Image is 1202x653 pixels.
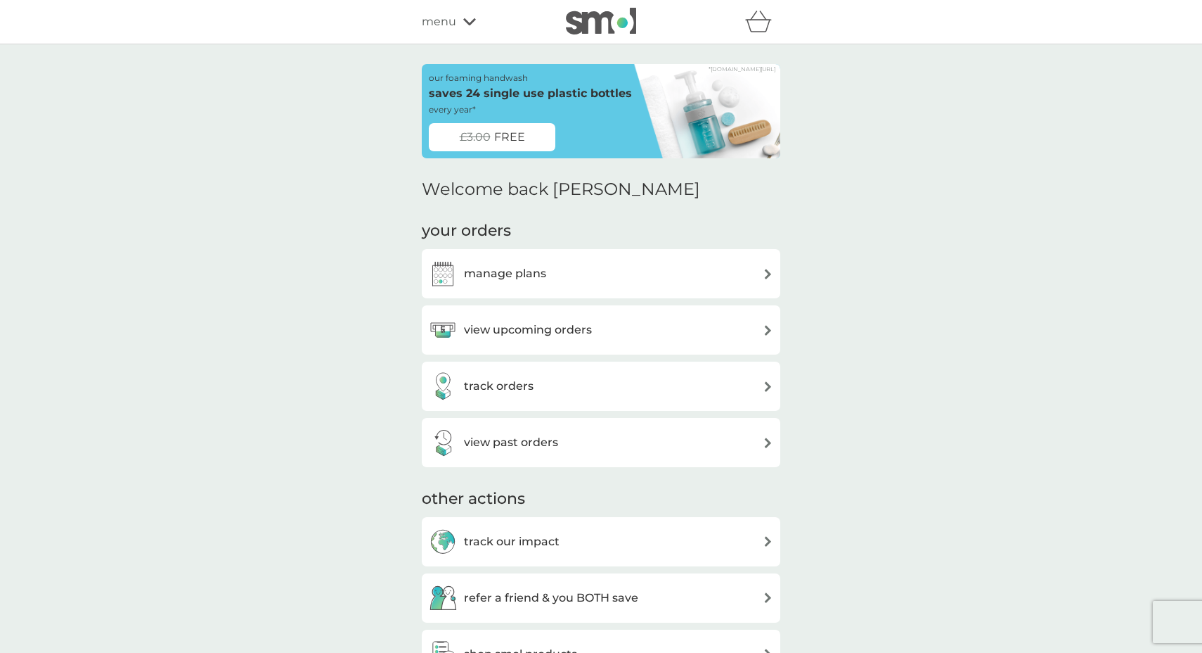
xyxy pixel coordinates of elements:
[745,8,780,36] div: basket
[422,13,456,31] span: menu
[422,220,511,242] h3: your orders
[763,325,773,336] img: arrow right
[422,179,700,200] h2: Welcome back [PERSON_NAME]
[494,128,525,146] span: FREE
[429,84,632,103] p: saves 24 single use plastic bottles
[429,103,476,116] p: every year*
[763,592,773,603] img: arrow right
[763,536,773,547] img: arrow right
[464,377,534,395] h3: track orders
[422,488,525,510] h3: other actions
[460,128,491,146] span: £3.00
[464,433,558,452] h3: view past orders
[464,265,546,283] h3: manage plans
[763,438,773,448] img: arrow right
[429,71,528,84] p: our foaming handwash
[464,321,592,339] h3: view upcoming orders
[763,269,773,279] img: arrow right
[464,589,638,607] h3: refer a friend & you BOTH save
[763,381,773,392] img: arrow right
[464,533,560,551] h3: track our impact
[566,8,636,34] img: smol
[709,66,775,72] a: *[DOMAIN_NAME][URL]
